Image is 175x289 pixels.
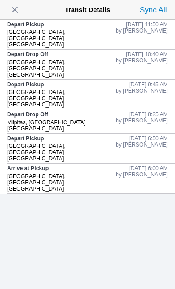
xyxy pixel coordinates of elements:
[7,59,116,78] div: [GEOGRAPHIC_DATA], [GEOGRAPHIC_DATA] [GEOGRAPHIC_DATA]
[116,28,168,34] ion-text: by [PERSON_NAME]
[7,111,48,118] ion-text: Depart Drop Off
[7,135,44,142] ion-text: Depart Pickup
[129,135,168,142] ion-text: [DATE] 6:50 AM
[7,29,116,48] div: [GEOGRAPHIC_DATA], [GEOGRAPHIC_DATA] [GEOGRAPHIC_DATA]
[129,165,168,171] ion-text: [DATE] 6:00 AM
[7,119,116,132] div: Milpitas, [GEOGRAPHIC_DATA] [GEOGRAPHIC_DATA]
[7,173,116,192] div: [GEOGRAPHIC_DATA], [GEOGRAPHIC_DATA] [GEOGRAPHIC_DATA]
[7,51,48,57] ion-text: Depart Drop Off
[126,51,168,57] ion-text: [DATE] 10:40 AM
[7,89,116,108] div: [GEOGRAPHIC_DATA], [GEOGRAPHIC_DATA] [GEOGRAPHIC_DATA]
[138,3,169,17] ion-button: Sync All
[116,142,168,148] ion-text: by [PERSON_NAME]
[7,81,44,88] ion-text: Depart Pickup
[7,21,44,28] ion-text: Depart Pickup
[7,165,49,171] ion-text: Arrive at Pickup
[116,57,168,64] ion-text: by [PERSON_NAME]
[129,81,168,88] ion-text: [DATE] 9:45 AM
[7,143,116,162] div: [GEOGRAPHIC_DATA], [GEOGRAPHIC_DATA] [GEOGRAPHIC_DATA]
[126,21,168,28] ion-text: [DATE] 11:50 AM
[116,88,168,94] ion-text: by [PERSON_NAME]
[129,111,168,118] ion-text: [DATE] 8:25 AM
[116,171,168,178] ion-text: by [PERSON_NAME]
[116,118,168,124] ion-text: by [PERSON_NAME]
